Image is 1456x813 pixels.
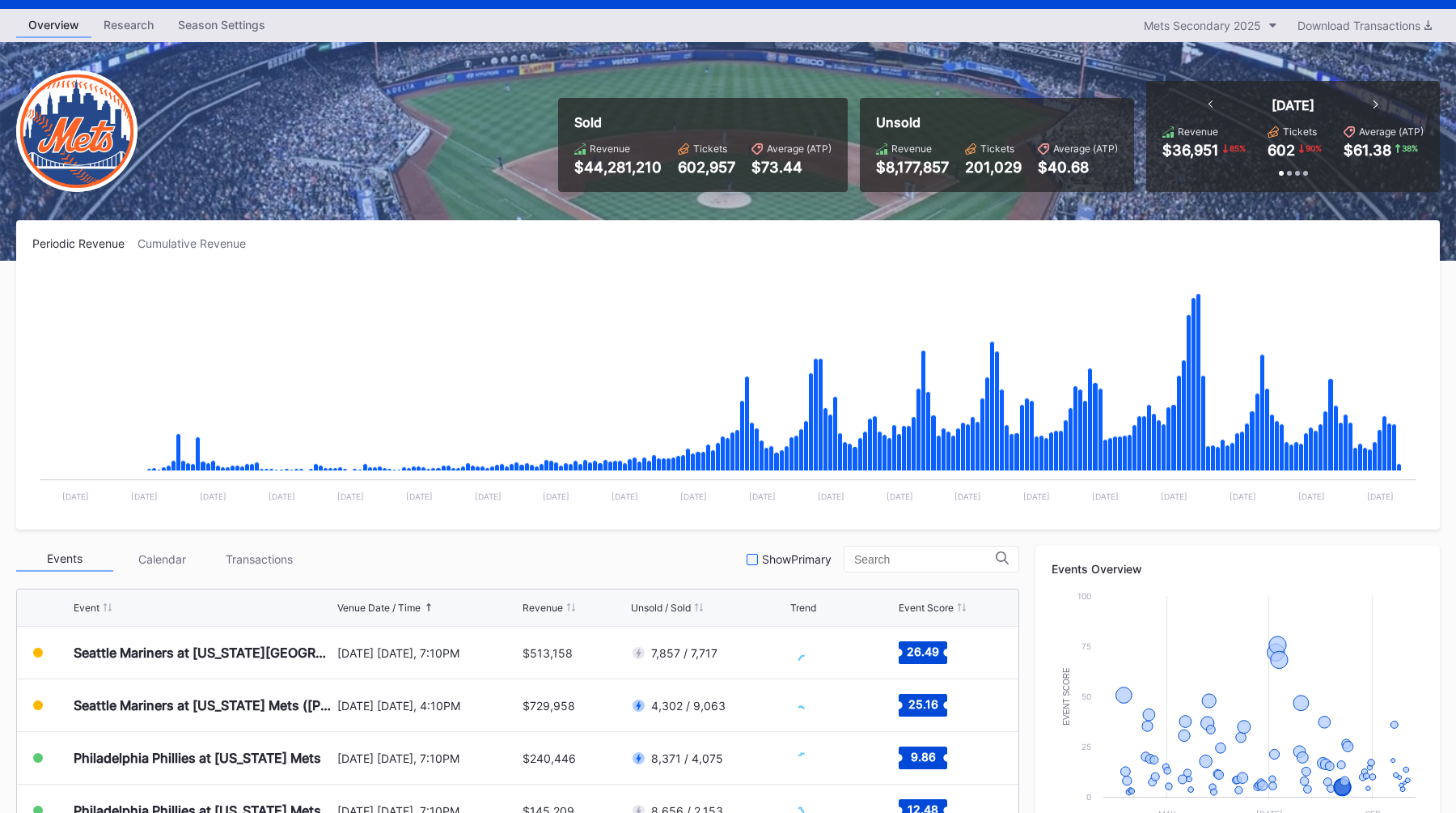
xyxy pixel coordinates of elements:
div: [DATE] [DATE], 4:10PM [337,699,519,713]
img: New-York-Mets-Transparent.png [16,70,138,192]
div: 7,857 / 7,717 [651,646,717,660]
div: Show Primary [762,552,832,566]
div: 90 % [1304,142,1323,155]
text: [DATE] [680,492,707,501]
text: [DATE] [1023,492,1050,501]
div: $513,158 [523,646,573,660]
text: Event Score [1062,667,1071,726]
text: [DATE] [337,492,364,501]
div: Average (ATP) [1359,126,1424,138]
text: 25.16 [908,697,938,711]
div: $73.44 [751,159,832,176]
input: Search [854,553,996,566]
div: $36,951 [1162,142,1219,159]
text: [DATE] [131,492,158,501]
div: Seattle Mariners at [US_STATE] Mets ([PERSON_NAME] Bobblehead Giveaway) [74,697,333,713]
div: Revenue [523,602,563,614]
text: [DATE] [1161,492,1187,501]
div: Revenue [590,143,630,155]
text: 100 [1077,591,1091,601]
div: Unsold [876,114,1118,130]
text: 75 [1081,641,1091,651]
div: Revenue [891,143,932,155]
div: Transactions [210,547,307,572]
div: Season Settings [166,13,277,36]
div: 201,029 [965,159,1022,176]
div: Events Overview [1052,562,1424,576]
div: Unsold / Sold [631,602,691,614]
text: [DATE] [1230,492,1256,501]
div: [DATE] [DATE], 7:10PM [337,646,519,660]
text: 25 [1081,742,1091,751]
div: 602,957 [678,159,735,176]
div: Revenue [1178,126,1218,138]
div: Tickets [980,143,1014,155]
div: Tickets [1283,126,1317,138]
div: Trend [790,602,816,614]
div: 4,302 / 9,063 [651,699,726,713]
a: Research [91,13,166,38]
text: 0 [1086,792,1091,802]
text: 50 [1081,692,1091,701]
div: 38 % [1400,142,1420,155]
div: Periodic Revenue [32,236,138,250]
div: $8,177,857 [876,159,949,176]
div: Research [91,13,166,36]
div: Venue Date / Time [337,602,421,614]
text: [DATE] [200,492,226,501]
text: [DATE] [1092,492,1119,501]
text: [DATE] [612,492,638,501]
button: Mets Secondary 2025 [1136,15,1285,36]
div: Seattle Mariners at [US_STATE][GEOGRAPHIC_DATA] ([PERSON_NAME][GEOGRAPHIC_DATA] Replica Giveaway/... [74,645,333,661]
div: 85 % [1228,142,1247,155]
div: $729,958 [523,699,575,713]
div: Event [74,602,99,614]
div: Cumulative Revenue [138,236,259,250]
button: Download Transactions [1289,15,1440,36]
div: Average (ATP) [1053,143,1118,155]
div: 8,371 / 4,075 [651,751,723,765]
div: Download Transactions [1297,19,1432,32]
div: [DATE] [1272,97,1314,113]
svg: Chart title [790,685,839,726]
div: Philadelphia Phillies at [US_STATE] Mets [74,750,321,766]
text: [DATE] [887,492,913,501]
text: [DATE] [954,492,981,501]
text: [DATE] [1367,492,1394,501]
text: [DATE] [475,492,502,501]
text: [DATE] [406,492,433,501]
text: [DATE] [818,492,844,501]
div: [DATE] [DATE], 7:10PM [337,751,519,765]
svg: Chart title [32,270,1424,513]
div: Sold [574,114,832,130]
div: Average (ATP) [767,143,832,155]
div: $40.68 [1038,159,1118,176]
svg: Chart title [790,632,839,673]
text: 26.49 [907,645,939,658]
text: 9.86 [910,750,935,764]
text: [DATE] [1298,492,1325,501]
text: [DATE] [62,492,89,501]
text: [DATE] [749,492,776,501]
div: Mets Secondary 2025 [1144,19,1261,32]
div: $44,281,210 [574,159,662,176]
a: Overview [16,13,91,38]
div: $61.38 [1344,142,1391,159]
div: Calendar [113,547,210,572]
text: [DATE] [543,492,569,501]
svg: Chart title [790,738,839,778]
div: Event Score [899,602,954,614]
text: [DATE] [269,492,295,501]
div: Tickets [693,143,727,155]
div: 602 [1268,142,1295,159]
a: Season Settings [166,13,277,38]
div: $240,446 [523,751,576,765]
div: Events [16,547,113,572]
